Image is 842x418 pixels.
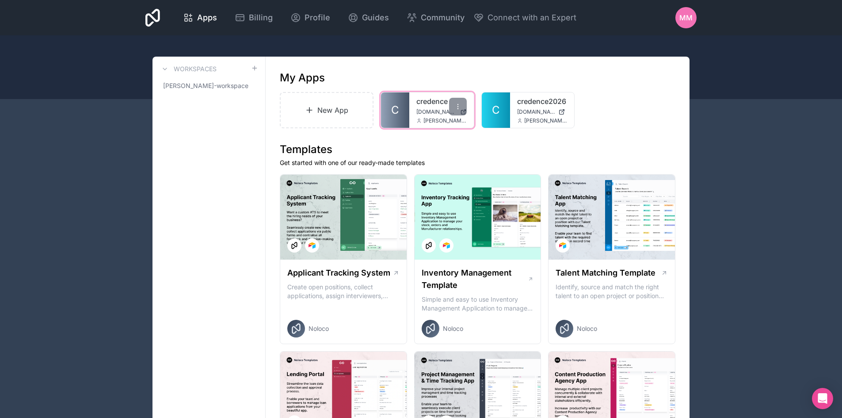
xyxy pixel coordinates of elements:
h1: Talent Matching Template [556,267,655,279]
a: credence [416,96,467,107]
a: Workspaces [160,64,217,74]
a: Billing [228,8,280,27]
p: Get started with one of our ready-made templates [280,158,675,167]
span: Noloco [309,324,329,333]
span: Billing [249,12,273,24]
img: Airtable Logo [443,242,450,249]
span: [PERSON_NAME][EMAIL_ADDRESS][DOMAIN_NAME] [524,117,568,124]
span: [PERSON_NAME]-workspace [163,81,248,90]
span: Noloco [577,324,597,333]
a: Community [400,8,472,27]
a: Apps [176,8,224,27]
span: [PERSON_NAME][EMAIL_ADDRESS][DOMAIN_NAME] [423,117,467,124]
a: Guides [341,8,396,27]
a: Profile [283,8,337,27]
a: New App [280,92,373,128]
p: Simple and easy to use Inventory Management Application to manage your stock, orders and Manufact... [422,295,534,313]
h1: Templates [280,142,675,157]
span: C [492,103,500,117]
button: Connect with an Expert [473,12,576,24]
h1: My Apps [280,71,325,85]
a: [DOMAIN_NAME] [416,108,467,115]
a: credence2026 [517,96,568,107]
span: Apps [197,12,217,24]
a: [PERSON_NAME]-workspace [160,78,258,94]
span: Connect with an Expert [488,12,576,24]
span: Profile [305,12,330,24]
h3: Workspaces [174,65,217,73]
span: MM [679,12,693,23]
a: [DOMAIN_NAME] [517,108,568,115]
h1: Applicant Tracking System [287,267,390,279]
img: Airtable Logo [309,242,316,249]
span: [DOMAIN_NAME] [416,108,457,115]
a: C [381,92,409,128]
span: [DOMAIN_NAME] [517,108,555,115]
p: Identify, source and match the right talent to an open project or position with our Talent Matchi... [556,283,668,300]
div: Open Intercom Messenger [812,388,833,409]
span: Community [421,12,465,24]
p: Create open positions, collect applications, assign interviewers, centralise candidate feedback a... [287,283,400,300]
img: Airtable Logo [559,242,566,249]
span: C [391,103,399,117]
span: Noloco [443,324,463,333]
h1: Inventory Management Template [422,267,528,291]
span: Guides [362,12,389,24]
a: C [482,92,510,128]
